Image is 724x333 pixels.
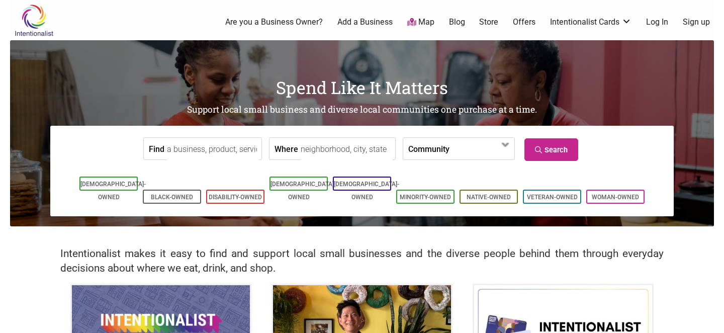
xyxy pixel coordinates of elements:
[408,138,449,159] label: Community
[337,17,393,28] a: Add a Business
[10,104,714,116] h2: Support local small business and diverse local communities one purchase at a time.
[80,181,146,201] a: [DEMOGRAPHIC_DATA]-Owned
[592,194,639,201] a: Woman-Owned
[449,17,465,28] a: Blog
[301,138,393,160] input: neighborhood, city, state
[10,75,714,100] h1: Spend Like It Matters
[524,138,578,161] a: Search
[550,17,631,28] a: Intentionalist Cards
[334,181,399,201] a: [DEMOGRAPHIC_DATA]-Owned
[527,194,578,201] a: Veteran-Owned
[225,17,323,28] a: Are you a Business Owner?
[400,194,451,201] a: Minority-Owned
[270,181,336,201] a: [DEMOGRAPHIC_DATA]-Owned
[467,194,511,201] a: Native-Owned
[513,17,535,28] a: Offers
[479,17,498,28] a: Store
[683,17,710,28] a: Sign up
[275,138,298,159] label: Where
[646,17,668,28] a: Log In
[10,4,58,37] img: Intentionalist
[60,246,664,276] h2: Intentionalist makes it easy to find and support local small businesses and the diverse people be...
[151,194,193,201] a: Black-Owned
[149,138,164,159] label: Find
[167,138,259,160] input: a business, product, service
[209,194,262,201] a: Disability-Owned
[407,17,434,28] a: Map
